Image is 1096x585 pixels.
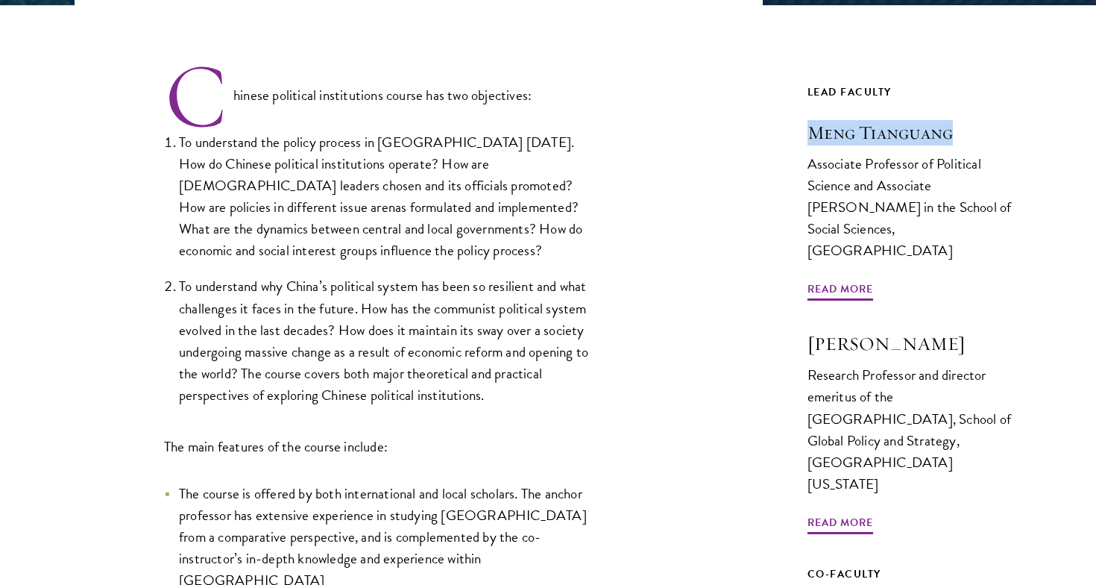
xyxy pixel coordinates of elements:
span: To understand why China’s political system has been so resilient and what challenges it faces in ... [179,275,588,405]
span: Chinese political institutions course has two objectives: [233,84,532,106]
div: Lead Faculty [807,83,1022,101]
h3: [PERSON_NAME] [807,331,1022,357]
span: To understand the policy process in [GEOGRAPHIC_DATA] [DATE]. How do Chinese political institutio... [179,131,582,261]
a: Lead Faculty Meng Tianguang Associate Professor of Political Science and Associate [PERSON_NAME] ... [807,83,1022,290]
div: Co-Faculty [807,565,1022,584]
span: The main features of the course include: [164,436,388,457]
div: Research Professor and director emeritus of the [GEOGRAPHIC_DATA], School of Global Policy and St... [807,364,1022,494]
a: [PERSON_NAME] Research Professor and director emeritus of the [GEOGRAPHIC_DATA], School of Global... [807,331,1022,523]
span: Read More [807,513,873,536]
span: Read More [807,280,873,303]
div: Associate Professor of Political Science and Associate [PERSON_NAME] in the School of Social Scie... [807,153,1022,261]
h3: Meng Tianguang [807,120,1022,146]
